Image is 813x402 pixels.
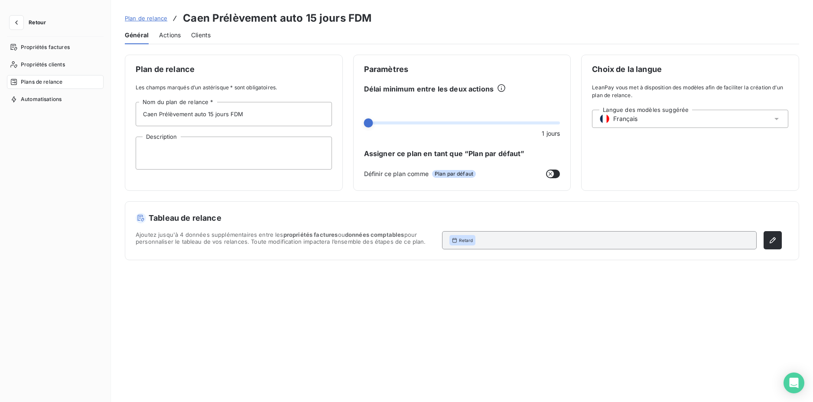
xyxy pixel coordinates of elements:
[459,237,473,243] span: Retard
[136,231,435,249] span: Ajoutez jusqu'à 4 données supplémentaires entre les ou pour personnaliser le tableau de vos relan...
[136,84,332,92] span: Les champs marqués d’un astérisque * sont obligatoires.
[125,14,167,23] a: Plan de relance
[136,212,782,224] h5: Tableau de relance
[7,58,104,72] a: Propriétés clients
[592,84,788,99] span: LeanPay vous met à disposition des modèles afin de faciliter la création d’un plan de relance.
[136,65,332,73] span: Plan de relance
[125,15,167,22] span: Plan de relance
[7,75,104,89] a: Plans de relance
[345,231,404,238] span: données comptables
[21,43,70,51] span: Propriétés factures
[136,102,332,126] input: placeholder
[7,92,104,106] a: Automatisations
[29,20,46,25] span: Retour
[542,129,560,138] span: 1 jours
[364,65,560,73] span: Paramètres
[364,84,494,94] span: Délai minimum entre les deux actions
[364,148,560,159] span: Assigner ce plan en tant que “Plan par défaut”
[125,31,149,39] span: Général
[21,61,65,69] span: Propriétés clients
[784,373,804,393] div: Open Intercom Messenger
[191,31,211,39] span: Clients
[159,31,181,39] span: Actions
[21,95,62,103] span: Automatisations
[21,78,62,86] span: Plans de relance
[432,170,476,178] span: Plan par défaut
[613,114,637,123] span: Français
[7,16,53,29] button: Retour
[364,169,429,178] span: Définir ce plan comme
[183,10,371,26] h3: Caen Prélèvement auto 15 jours FDM
[283,231,338,238] span: propriétés factures
[7,40,104,54] a: Propriétés factures
[592,65,788,73] span: Choix de la langue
